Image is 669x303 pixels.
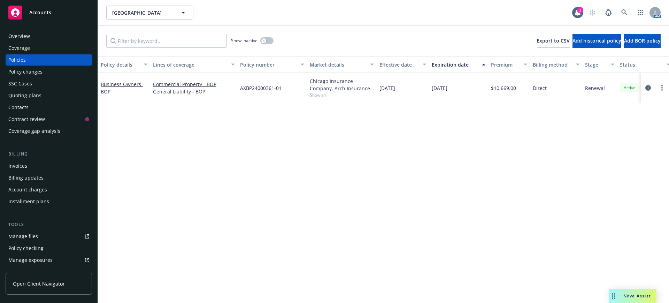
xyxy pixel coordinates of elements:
[310,77,374,92] div: Chicago Insurance Company, Arch Insurance Company, Axon Underwriting Services, LLC
[8,78,32,89] div: SSC Cases
[572,37,621,44] span: Add historical policy
[379,84,395,92] span: [DATE]
[6,172,92,183] a: Billing updates
[237,56,307,73] button: Policy number
[8,66,43,77] div: Policy changes
[432,61,478,68] div: Expiration date
[8,31,30,42] div: Overview
[153,61,227,68] div: Lines of coverage
[617,6,631,20] a: Search
[29,10,51,15] span: Accounts
[609,289,656,303] button: Nova Assist
[601,6,615,20] a: Report a Bug
[429,56,488,73] button: Expiration date
[8,231,38,242] div: Manage files
[106,34,227,48] input: Filter by keyword...
[231,38,257,44] span: Show inactive
[8,184,47,195] div: Account charges
[432,84,447,92] span: [DATE]
[623,293,651,299] span: Nova Assist
[101,81,143,95] a: Business Owners
[8,196,49,207] div: Installment plans
[101,61,140,68] div: Policy details
[8,172,44,183] div: Billing updates
[6,102,92,113] a: Contacts
[240,84,282,92] span: AXBP24000361-01
[8,243,44,254] div: Policy checking
[307,56,377,73] button: Market details
[585,61,607,68] div: Stage
[623,85,637,91] span: Active
[6,3,92,22] a: Accounts
[8,255,53,266] div: Manage exposures
[585,6,599,20] a: Start snowing
[6,255,92,266] a: Manage exposures
[624,37,661,44] span: Add BOR policy
[112,9,172,16] span: [GEOGRAPHIC_DATA]
[6,43,92,54] a: Coverage
[6,31,92,42] a: Overview
[620,61,662,68] div: Status
[8,126,60,137] div: Coverage gap analysis
[6,184,92,195] a: Account charges
[240,61,297,68] div: Policy number
[377,56,429,73] button: Effective date
[488,56,530,73] button: Premium
[379,61,418,68] div: Effective date
[585,84,605,92] span: Renewal
[6,78,92,89] a: SSC Cases
[624,34,661,48] button: Add BOR policy
[6,151,92,158] div: Billing
[530,56,582,73] button: Billing method
[6,221,92,228] div: Tools
[491,84,516,92] span: $10,669.00
[310,92,374,98] span: Show all
[6,243,92,254] a: Policy checking
[6,90,92,101] a: Quoting plans
[6,54,92,66] a: Policies
[6,66,92,77] a: Policy changes
[8,90,41,101] div: Quoting plans
[644,84,652,92] a: circleInformation
[98,56,150,73] button: Policy details
[8,114,45,125] div: Contract review
[8,102,29,113] div: Contacts
[572,34,621,48] button: Add historical policy
[310,61,366,68] div: Market details
[609,289,618,303] div: Drag to move
[6,114,92,125] a: Contract review
[6,266,92,278] a: Manage certificates
[150,56,237,73] button: Lines of coverage
[582,56,617,73] button: Stage
[106,6,193,20] button: [GEOGRAPHIC_DATA]
[8,160,27,172] div: Invoices
[6,160,92,172] a: Invoices
[633,6,647,20] a: Switch app
[6,196,92,207] a: Installment plans
[8,43,30,54] div: Coverage
[8,266,54,278] div: Manage certificates
[491,61,520,68] div: Premium
[537,34,570,48] button: Export to CSV
[6,231,92,242] a: Manage files
[533,84,547,92] span: Direct
[533,61,572,68] div: Billing method
[577,7,583,13] div: 1
[658,84,666,92] a: more
[153,81,234,88] a: Commercial Property - BOP
[8,54,26,66] div: Policies
[6,126,92,137] a: Coverage gap analysis
[13,280,65,287] span: Open Client Navigator
[153,88,234,95] a: General Liability - BOP
[537,37,570,44] span: Export to CSV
